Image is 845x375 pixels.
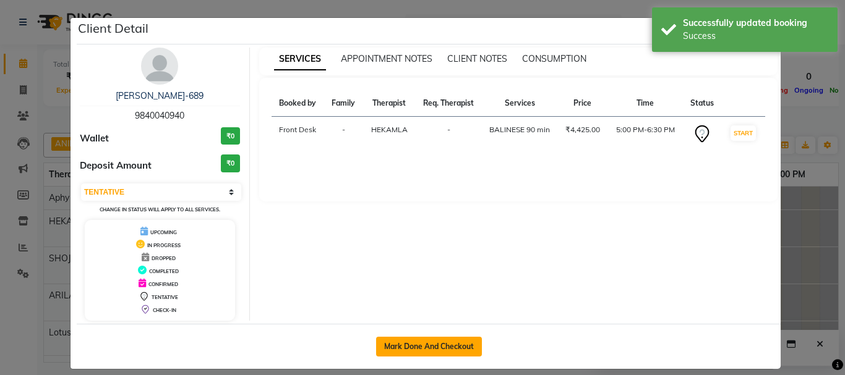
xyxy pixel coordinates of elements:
[522,53,586,64] span: CONSUMPTION
[683,17,828,30] div: Successfully updated booking
[147,242,181,248] span: IN PROGRESS
[152,294,178,300] span: TENTATIVE
[324,90,363,117] th: Family
[731,125,756,141] button: START
[363,90,415,117] th: Therapist
[489,124,550,135] div: BALINESE 90 min
[683,90,722,117] th: Status
[683,30,828,43] div: Success
[376,337,482,356] button: Mark Done And Checkout
[150,229,177,235] span: UPCOMING
[341,53,432,64] span: APPOINTMENT NOTES
[447,53,507,64] span: CLIENT NOTES
[608,117,683,152] td: 5:00 PM-6:30 PM
[141,48,178,85] img: avatar
[272,117,324,152] td: Front Desk
[557,90,607,117] th: Price
[80,159,152,173] span: Deposit Amount
[116,90,204,101] a: [PERSON_NAME]-689
[135,110,184,121] span: 9840040940
[80,132,109,146] span: Wallet
[274,48,326,70] span: SERVICES
[324,117,363,152] td: -
[482,90,557,117] th: Services
[148,281,178,287] span: CONFIRMED
[100,206,220,213] small: Change in status will apply to all services.
[152,255,176,261] span: DROPPED
[608,90,683,117] th: Time
[149,268,179,274] span: COMPLETED
[371,125,408,134] span: HEKAMLA
[78,19,148,38] h5: Client Detail
[272,90,324,117] th: Booked by
[221,127,240,145] h3: ₹0
[565,124,600,135] div: ₹4,425.00
[415,117,482,152] td: -
[415,90,482,117] th: Req. Therapist
[153,307,176,313] span: CHECK-IN
[221,154,240,172] h3: ₹0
